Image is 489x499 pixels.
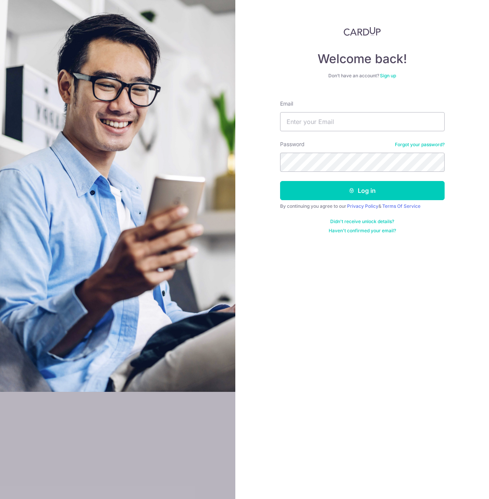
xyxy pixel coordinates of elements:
img: CardUp Logo [344,27,381,36]
input: Enter your Email [280,112,445,131]
a: Didn't receive unlock details? [330,219,394,225]
a: Forgot your password? [395,142,445,148]
div: By continuing you agree to our & [280,203,445,209]
label: Email [280,100,293,108]
button: Log in [280,181,445,200]
h4: Welcome back! [280,51,445,67]
label: Password [280,140,305,148]
a: Haven't confirmed your email? [329,228,396,234]
a: Sign up [380,73,396,78]
div: Don’t have an account? [280,73,445,79]
a: Terms Of Service [382,203,421,209]
a: Privacy Policy [347,203,378,209]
